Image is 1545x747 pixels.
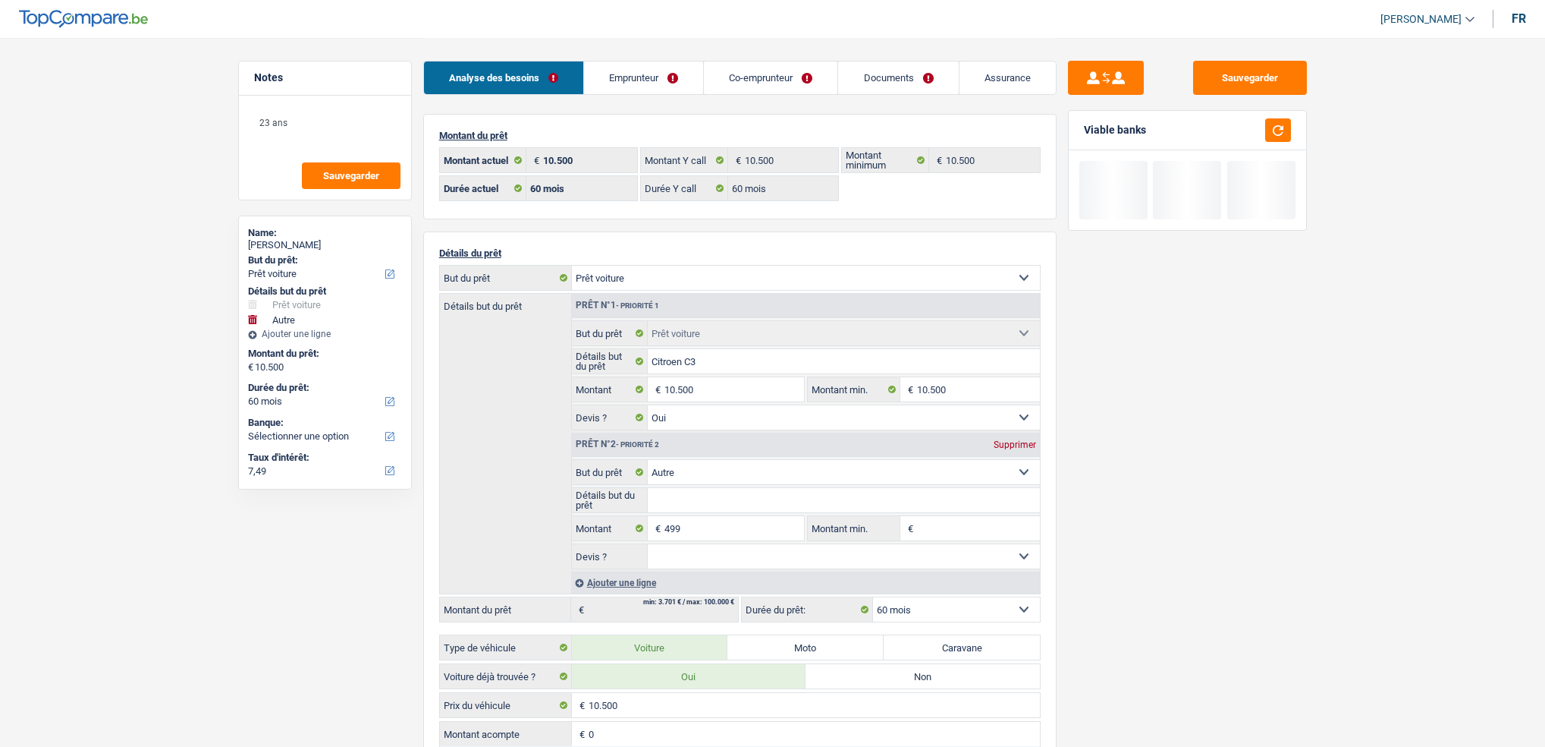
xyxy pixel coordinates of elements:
label: Montant min. [808,516,900,541]
label: Voiture [572,635,728,660]
button: Sauvegarder [1193,61,1307,95]
img: TopCompare Logo [19,10,148,28]
button: Sauvegarder [302,162,400,189]
div: Prêt n°2 [572,440,663,449]
span: [PERSON_NAME] [1380,13,1462,26]
div: min: 3.701 € / max: 100.000 € [643,599,734,606]
span: € [572,722,589,746]
div: fr [1512,11,1526,26]
span: - Priorité 1 [616,301,659,310]
div: Viable banks [1084,124,1146,137]
label: Durée Y call [641,176,728,200]
label: Oui [572,664,806,689]
label: Montant Y call [641,148,728,172]
label: Durée du prêt: [742,597,873,622]
label: But du prêt [440,266,572,290]
p: Montant du prêt [439,130,1041,141]
a: Emprunteur [584,61,703,94]
label: Durée du prêt: [248,382,399,394]
label: Montant actuel [440,148,527,172]
label: Montant [572,516,648,541]
p: Détails du prêt [439,247,1041,259]
span: - Priorité 2 [616,440,659,449]
label: Prix du véhicule [440,693,572,717]
a: Co-emprunteur [704,61,837,94]
div: Name: [248,227,402,239]
label: Détails but du prêt [440,294,571,311]
label: Voiture déjà trouvée ? [440,664,572,689]
a: Analyse des besoins [424,61,583,94]
label: Type de véhicule [440,635,572,660]
label: Caravane [884,635,1040,660]
span: € [648,377,664,402]
a: [PERSON_NAME] [1368,7,1474,32]
label: Moto [727,635,884,660]
span: € [929,148,946,172]
label: Détails but du prêt [572,349,648,373]
label: Détails but du prêt [572,488,648,512]
a: Documents [838,61,958,94]
span: € [648,516,664,541]
label: Durée actuel [440,176,527,200]
label: Devis ? [572,405,648,430]
label: Devis ? [572,544,648,569]
div: Ajouter une ligne [248,329,402,339]
div: [PERSON_NAME] [248,239,402,251]
div: Supprimer [990,440,1040,449]
label: Montant minimum [842,148,929,172]
label: Banque: [248,417,399,429]
a: Assurance [959,61,1056,94]
span: € [900,516,917,541]
label: Taux d'intérêt: [248,452,399,464]
span: € [248,361,253,373]
label: Montant acompte [440,722,572,746]
label: Montant du prêt: [248,348,399,360]
span: € [526,148,543,172]
span: € [900,377,917,402]
label: Montant du prêt [440,597,571,622]
span: € [572,693,589,717]
div: Détails but du prêt [248,285,402,298]
div: Prêt n°1 [572,301,663,310]
span: € [571,597,588,622]
label: But du prêt [572,460,648,484]
div: Ajouter une ligne [571,572,1040,594]
label: But du prêt [572,321,648,345]
span: Sauvegarder [323,171,379,181]
label: Montant [572,377,648,402]
h5: Notes [254,71,396,84]
span: € [728,148,745,172]
label: Montant min. [808,377,900,402]
label: Non [805,664,1040,689]
label: But du prêt: [248,254,399,266]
